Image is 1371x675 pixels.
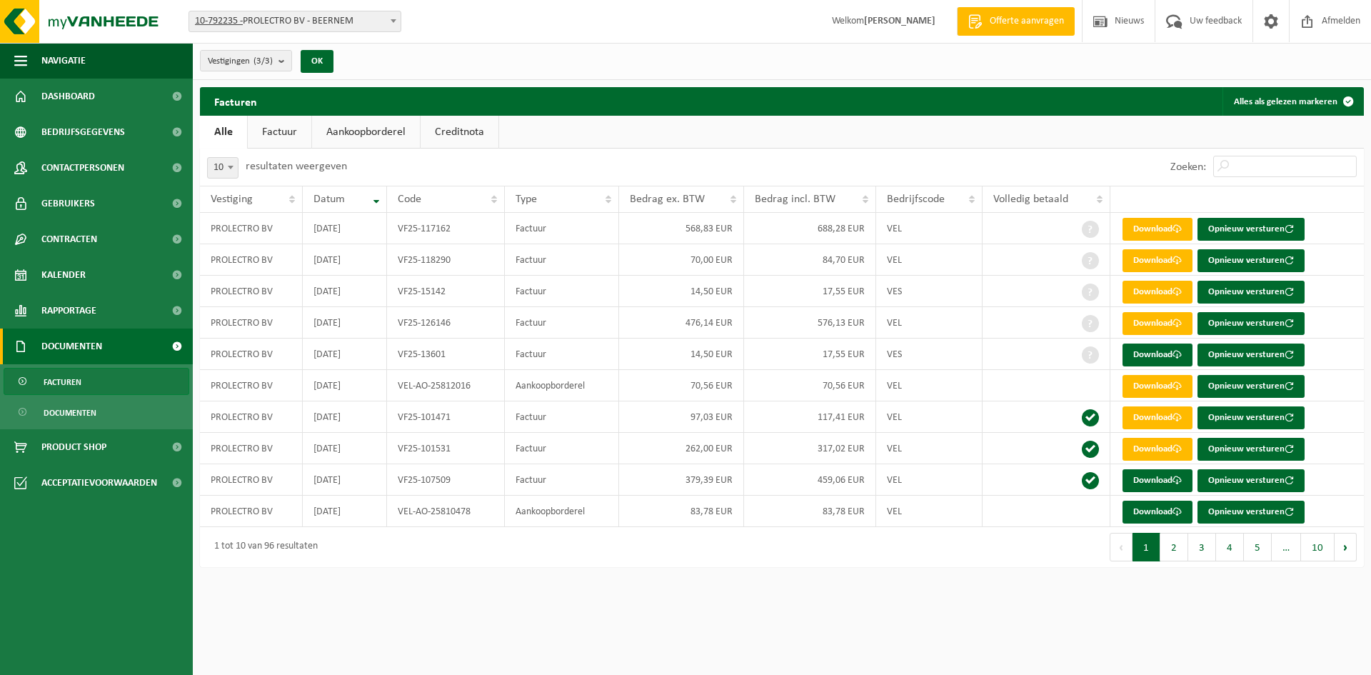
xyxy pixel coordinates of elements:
button: Previous [1110,533,1133,561]
span: Rapportage [41,293,96,329]
td: VEL [876,244,983,276]
a: Aankoopborderel [312,116,420,149]
span: Bedrijfscode [887,194,945,205]
td: 84,70 EUR [744,244,876,276]
span: 10-792235 - PROLECTRO BV - BEERNEM [189,11,401,31]
span: Volledig betaald [993,194,1068,205]
span: Documenten [44,399,96,426]
a: Facturen [4,368,189,395]
label: resultaten weergeven [246,161,347,172]
button: Opnieuw versturen [1197,281,1305,304]
span: Type [516,194,537,205]
td: Factuur [505,464,618,496]
td: PROLECTRO BV [200,244,303,276]
td: PROLECTRO BV [200,213,303,244]
button: Opnieuw versturen [1197,249,1305,272]
span: Datum [313,194,345,205]
button: 4 [1216,533,1244,561]
button: OK [301,50,333,73]
td: Factuur [505,213,618,244]
td: 317,02 EUR [744,433,876,464]
td: VF25-15142 [387,276,505,307]
td: Aankoopborderel [505,496,618,527]
td: Factuur [505,433,618,464]
td: 70,00 EUR [619,244,744,276]
td: VEL [876,401,983,433]
strong: [PERSON_NAME] [864,16,935,26]
button: Vestigingen(3/3) [200,50,292,71]
count: (3/3) [253,56,273,66]
td: Aankoopborderel [505,370,618,401]
span: Bedrijfsgegevens [41,114,125,150]
span: Acceptatievoorwaarden [41,465,157,501]
td: PROLECTRO BV [200,370,303,401]
td: PROLECTRO BV [200,433,303,464]
td: 14,50 EUR [619,276,744,307]
td: VF25-118290 [387,244,505,276]
span: Bedrag incl. BTW [755,194,835,205]
td: [DATE] [303,307,387,339]
td: 83,78 EUR [744,496,876,527]
td: [DATE] [303,276,387,307]
td: 568,83 EUR [619,213,744,244]
button: Opnieuw versturen [1197,312,1305,335]
td: VEL-AO-25810478 [387,496,505,527]
span: … [1272,533,1301,561]
a: Download [1123,469,1192,492]
td: 70,56 EUR [744,370,876,401]
td: 83,78 EUR [619,496,744,527]
div: 1 tot 10 van 96 resultaten [207,534,318,560]
td: Factuur [505,276,618,307]
button: 10 [1301,533,1335,561]
td: Factuur [505,339,618,370]
td: 688,28 EUR [744,213,876,244]
span: Contactpersonen [41,150,124,186]
td: VEL [876,370,983,401]
span: Navigatie [41,43,86,79]
button: Opnieuw versturen [1197,406,1305,429]
span: Dashboard [41,79,95,114]
td: [DATE] [303,339,387,370]
span: Documenten [41,329,102,364]
td: 379,39 EUR [619,464,744,496]
td: VF25-117162 [387,213,505,244]
td: 459,06 EUR [744,464,876,496]
a: Download [1123,249,1192,272]
td: [DATE] [303,496,387,527]
span: Product Shop [41,429,106,465]
a: Download [1123,438,1192,461]
button: Opnieuw versturen [1197,438,1305,461]
span: Offerte aanvragen [986,14,1068,29]
td: [DATE] [303,401,387,433]
button: Next [1335,533,1357,561]
td: [DATE] [303,464,387,496]
td: PROLECTRO BV [200,307,303,339]
td: 14,50 EUR [619,339,744,370]
span: Gebruikers [41,186,95,221]
td: VEL [876,496,983,527]
td: 576,13 EUR [744,307,876,339]
tcxspan: Call 10-792235 - via 3CX [195,16,243,26]
a: Download [1123,501,1192,524]
span: Code [398,194,421,205]
td: VEL [876,213,983,244]
a: Creditnota [421,116,498,149]
h2: Facturen [200,87,271,115]
span: 10 [207,157,238,179]
td: Factuur [505,307,618,339]
td: PROLECTRO BV [200,339,303,370]
td: Factuur [505,244,618,276]
a: Download [1123,344,1192,366]
a: Offerte aanvragen [957,7,1075,36]
td: [DATE] [303,213,387,244]
td: 17,55 EUR [744,339,876,370]
span: Vestigingen [208,51,273,72]
span: Kalender [41,257,86,293]
button: Opnieuw versturen [1197,344,1305,366]
span: Bedrag ex. BTW [630,194,705,205]
td: VF25-13601 [387,339,505,370]
a: Download [1123,375,1192,398]
a: Download [1123,406,1192,429]
td: VEL [876,307,983,339]
td: VES [876,276,983,307]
